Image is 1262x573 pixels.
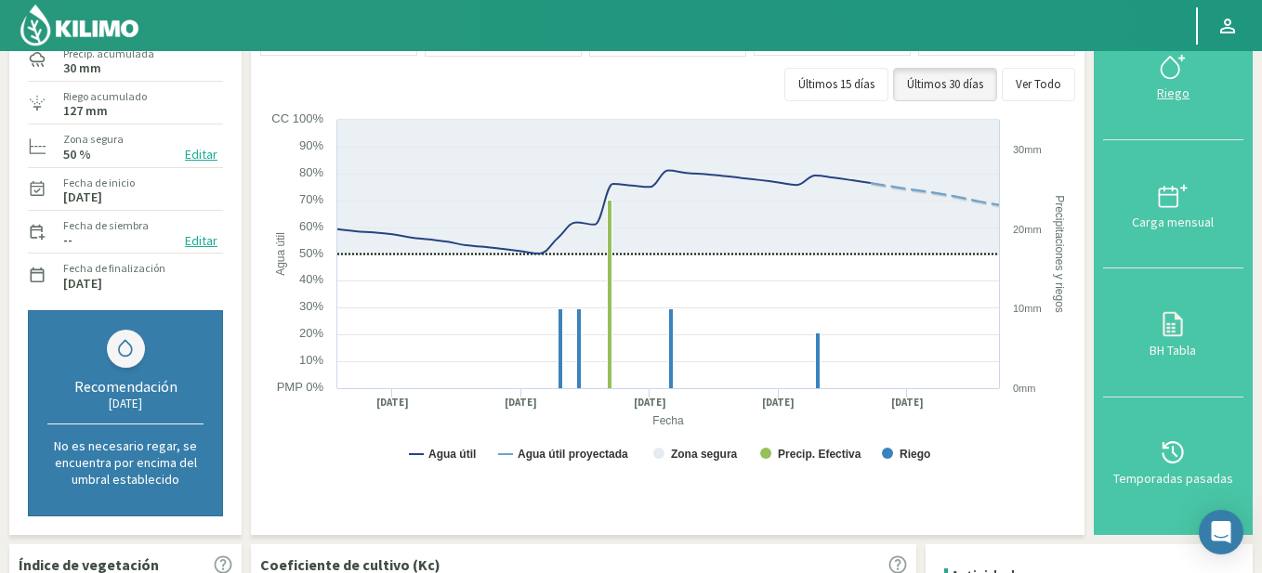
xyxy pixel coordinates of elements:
div: Riego [1109,86,1238,99]
text: [DATE] [505,396,537,410]
label: Fecha de siembra [63,217,149,234]
label: Fecha de finalización [63,260,165,277]
text: 10mm [1013,303,1042,314]
button: BH Tabla [1103,268,1243,397]
label: Precip. acumulada [63,46,154,62]
div: Carga mensual [1109,215,1238,228]
button: Últimos 30 días [893,68,997,101]
button: Temporadas pasadas [1103,397,1243,526]
text: PMP 0% [277,380,324,394]
img: Kilimo [19,3,140,47]
text: 40% [299,272,323,286]
label: -- [63,234,72,246]
text: 0mm [1013,383,1035,394]
label: [DATE] [63,278,102,290]
text: 70% [299,192,323,206]
text: 30% [299,299,323,313]
label: Riego acumulado [63,88,147,105]
div: Temporadas pasadas [1109,472,1238,485]
text: 20mm [1013,224,1042,235]
label: [DATE] [63,191,102,203]
text: 80% [299,165,323,179]
div: [DATE] [47,396,204,411]
text: [DATE] [634,396,666,410]
button: Riego [1103,11,1243,139]
text: 90% [299,138,323,152]
text: [DATE] [376,396,409,410]
text: Agua útil proyectada [518,448,628,461]
button: Editar [179,144,223,165]
text: Zona segura [671,448,738,461]
label: Fecha de inicio [63,175,135,191]
button: Últimos 15 días [784,68,888,101]
text: 60% [299,219,323,233]
text: [DATE] [891,396,924,410]
label: 127 mm [63,105,108,117]
text: [DATE] [762,396,795,410]
text: 20% [299,326,323,340]
div: BH Tabla [1109,344,1238,357]
text: Fecha [652,414,684,427]
text: 50% [299,246,323,260]
text: Riego [900,448,930,461]
button: Ver Todo [1002,68,1075,101]
text: Agua útil [428,448,476,461]
text: 10% [299,353,323,367]
div: Recomendación [47,377,204,396]
label: 50 % [63,149,91,161]
text: 30mm [1013,144,1042,155]
label: 30 mm [63,62,101,74]
button: Carga mensual [1103,140,1243,268]
div: Open Intercom Messenger [1199,510,1243,554]
text: Precip. Efectiva [778,448,861,461]
text: Precipitaciones y riegos [1053,195,1066,313]
text: Agua útil [274,232,287,276]
text: CC 100% [271,111,323,125]
label: Zona segura [63,131,124,148]
p: No es necesario regar, se encuentra por encima del umbral establecido [47,437,204,488]
button: Editar [179,230,223,252]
